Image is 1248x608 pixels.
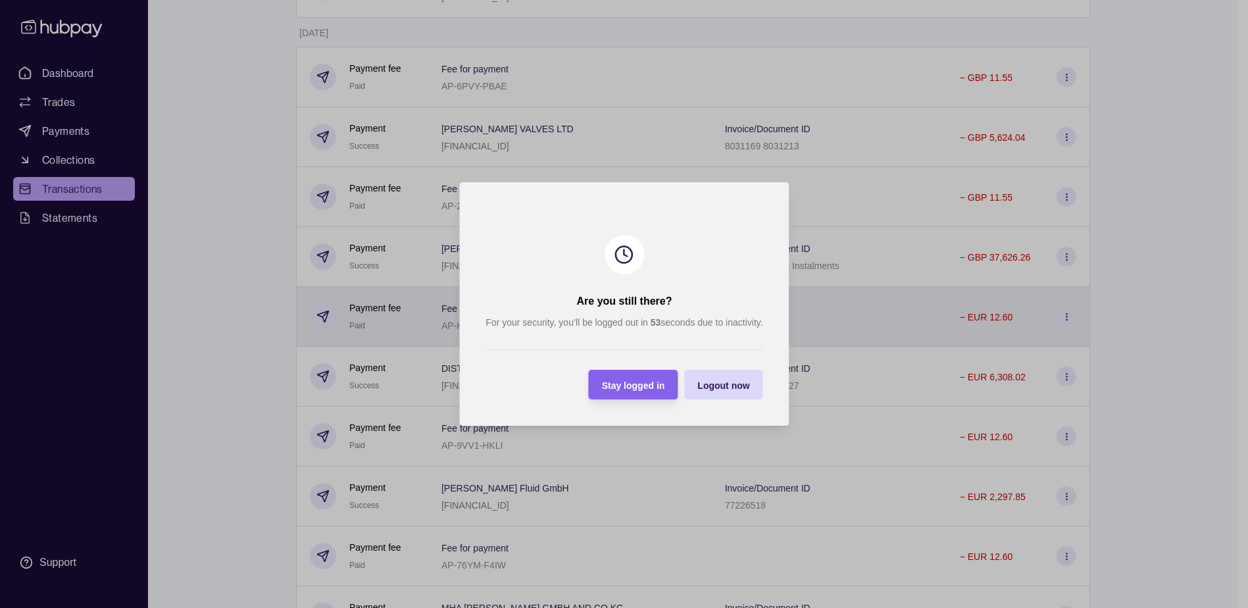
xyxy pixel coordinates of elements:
button: Logout now [684,370,762,399]
span: Logout now [697,380,749,391]
h2: Are you still there? [576,294,672,309]
strong: 53 [650,317,661,328]
span: Stay logged in [601,380,664,391]
p: For your security, you’ll be logged out in seconds due to inactivity. [486,315,762,330]
button: Stay logged in [588,370,678,399]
